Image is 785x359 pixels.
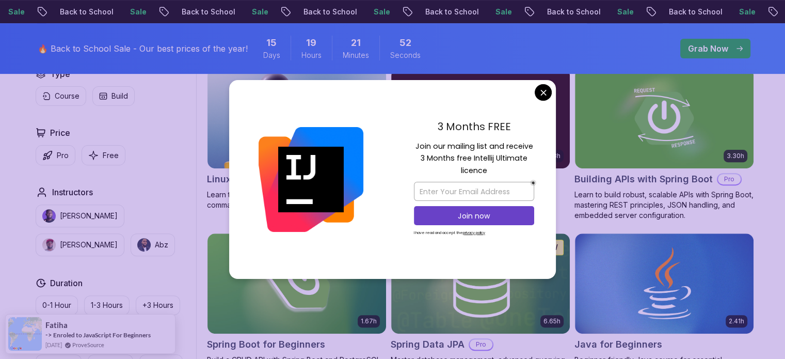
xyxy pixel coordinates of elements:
img: Spring Data JPA card [391,233,570,334]
p: Pro [57,150,69,161]
p: Abz [155,240,168,250]
button: instructor img[PERSON_NAME] [36,233,124,256]
img: provesource social proof notification image [8,317,42,351]
button: +3 Hours [136,295,180,315]
span: 21 Minutes [351,36,361,50]
h2: Price [50,127,70,139]
span: 19 Hours [306,36,316,50]
p: Learn to build robust, scalable APIs with Spring Boot, mastering REST principles, JSON handling, ... [574,190,754,221]
button: 1-3 Hours [84,295,130,315]
a: Linux Fundamentals card6.00hLinux FundamentalsProLearn the fundamentals of Linux and how to use t... [207,68,387,210]
h2: Building APIs with Spring Boot [574,172,713,186]
p: Sale [241,7,274,17]
p: Pro [470,339,492,350]
img: Spring Boot for Beginners card [207,233,386,334]
p: Build [111,91,128,101]
a: Enroled to JavaScript For Beginners [53,331,151,339]
span: Seconds [390,50,421,60]
p: Back to School [49,7,119,17]
span: 15 Days [266,36,277,50]
p: +3 Hours [142,300,173,310]
p: Back to School [658,7,728,17]
button: Pro [36,145,75,165]
p: 6.65h [543,317,560,325]
h2: Duration [50,277,83,289]
span: [DATE] [45,340,62,349]
h2: Instructors [52,186,93,198]
p: 🔥 Back to School Sale - Our best prices of the year! [38,42,248,55]
p: Sale [362,7,395,17]
p: Sale [119,7,152,17]
img: instructor img [42,209,56,223]
span: -> [45,331,52,339]
button: Free [82,145,125,165]
p: [PERSON_NAME] [60,211,118,221]
button: instructor img[PERSON_NAME] [36,205,124,227]
img: instructor img [137,238,151,252]
p: 3.30h [727,152,744,160]
img: Java for Beginners card [575,233,754,334]
p: [PERSON_NAME] [60,240,118,250]
button: instructor imgAbz [131,233,175,256]
p: Pro [718,174,741,184]
p: Learn the fundamentals of Linux and how to use the command line [207,190,387,210]
p: Sale [606,7,639,17]
button: 0-1 Hour [36,295,78,315]
p: Sale [728,7,761,17]
h2: Spring Boot for Beginners [207,337,325,352]
span: Fatiha [45,321,68,330]
a: ProveSource [72,340,104,349]
h2: Type [50,68,70,80]
p: Back to School [292,7,362,17]
a: Building APIs with Spring Boot card3.30hBuilding APIs with Spring BootProLearn to build robust, s... [574,68,754,221]
p: 1.67h [361,317,377,325]
p: Sale [484,7,517,17]
h2: Java for Beginners [574,337,662,352]
span: Minutes [343,50,369,60]
p: 1-3 Hours [91,300,123,310]
span: Hours [301,50,322,60]
p: Back to School [536,7,606,17]
p: 0-1 Hour [42,300,71,310]
h2: Linux Fundamentals [207,172,298,186]
p: Back to School [170,7,241,17]
p: Back to School [414,7,484,17]
img: Linux Fundamentals card [207,68,386,168]
span: Days [263,50,280,60]
span: 52 Seconds [399,36,411,50]
h2: Spring Data JPA [391,337,464,352]
p: Free [103,150,119,161]
p: 2.41h [729,317,744,325]
button: Course [36,86,86,106]
button: Build [92,86,135,106]
img: Building APIs with Spring Boot card [575,68,754,168]
p: Grab Now [688,42,728,55]
img: instructor img [42,238,56,252]
p: Course [55,91,79,101]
